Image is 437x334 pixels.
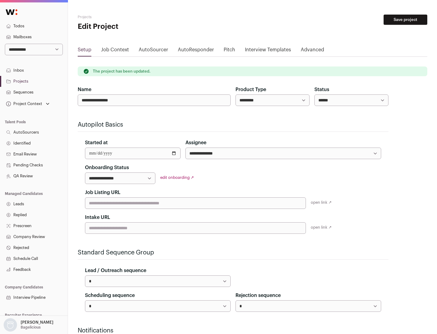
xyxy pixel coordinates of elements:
p: Bagelicious [21,325,41,330]
a: Advanced [301,46,324,56]
a: Interview Templates [245,46,291,56]
label: Status [314,86,329,93]
h1: Edit Project [78,22,194,32]
p: [PERSON_NAME] [21,320,53,325]
label: Rejection sequence [235,292,281,299]
a: edit onboarding ↗ [160,176,194,179]
h2: Projects [78,15,194,19]
a: Job Context [101,46,129,56]
img: Wellfound [2,6,21,18]
div: Project Context [5,101,42,106]
h2: Standard Sequence Group [78,248,388,257]
h2: Autopilot Basics [78,121,388,129]
p: The project has been updated. [93,69,151,74]
label: Onboarding Status [85,164,129,171]
label: Started at [85,139,108,146]
a: Pitch [224,46,235,56]
a: AutoSourcer [139,46,168,56]
a: AutoResponder [178,46,214,56]
label: Intake URL [85,214,110,221]
label: Scheduling sequence [85,292,135,299]
button: Open dropdown [2,318,55,332]
label: Name [78,86,91,93]
label: Job Listing URL [85,189,120,196]
label: Product Type [235,86,266,93]
label: Lead / Outreach sequence [85,267,146,274]
a: Setup [78,46,91,56]
button: Open dropdown [5,100,51,108]
label: Assignee [185,139,206,146]
img: nopic.png [4,318,17,332]
button: Save project [384,15,427,25]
